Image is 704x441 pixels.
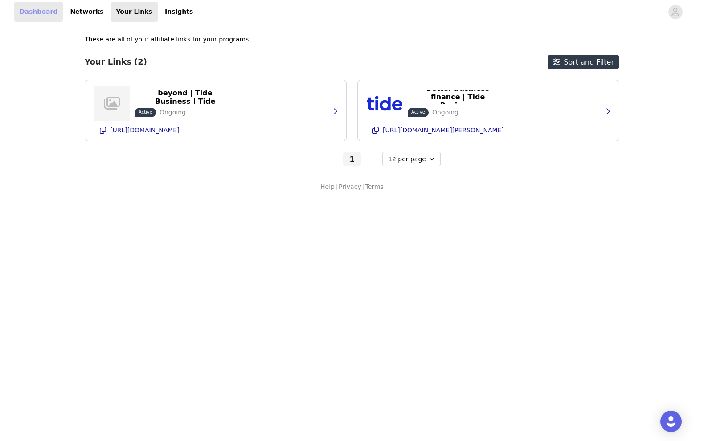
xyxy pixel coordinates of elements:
a: Privacy [339,182,361,192]
a: Dashboard [14,2,63,22]
p: Active [411,109,425,115]
div: avatar [671,5,679,19]
p: Ongoing [160,108,186,117]
p: Active [139,109,152,115]
button: Sort and Filter [548,55,619,69]
div: Open Intercom Messenger [660,411,682,432]
a: Your Links [111,2,158,22]
button: Better business finance | Tide Business [408,90,508,104]
img: Better business finance | Tide Business [367,86,402,121]
p: Better business finance | Tide Business [413,84,503,110]
p: [URL][DOMAIN_NAME][PERSON_NAME] [383,127,504,134]
a: Terms [365,182,384,192]
p: Ongoing [432,108,458,117]
button: Go to previous page [323,152,341,166]
p: Business banking and beyond | Tide Business | Tide Business [140,80,230,114]
a: Help [320,182,335,192]
h3: Your Links (2) [85,57,147,67]
button: Business banking and beyond | Tide Business | Tide Business [135,90,235,104]
p: These are all of your affiliate links for your programs. [85,35,251,44]
button: [URL][DOMAIN_NAME][PERSON_NAME] [367,123,610,137]
button: [URL][DOMAIN_NAME] [94,123,337,137]
a: Insights [160,2,198,22]
p: [URL][DOMAIN_NAME] [110,127,180,134]
button: Go to next page [363,152,381,166]
button: Go To Page 1 [343,152,361,166]
a: Networks [65,2,109,22]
